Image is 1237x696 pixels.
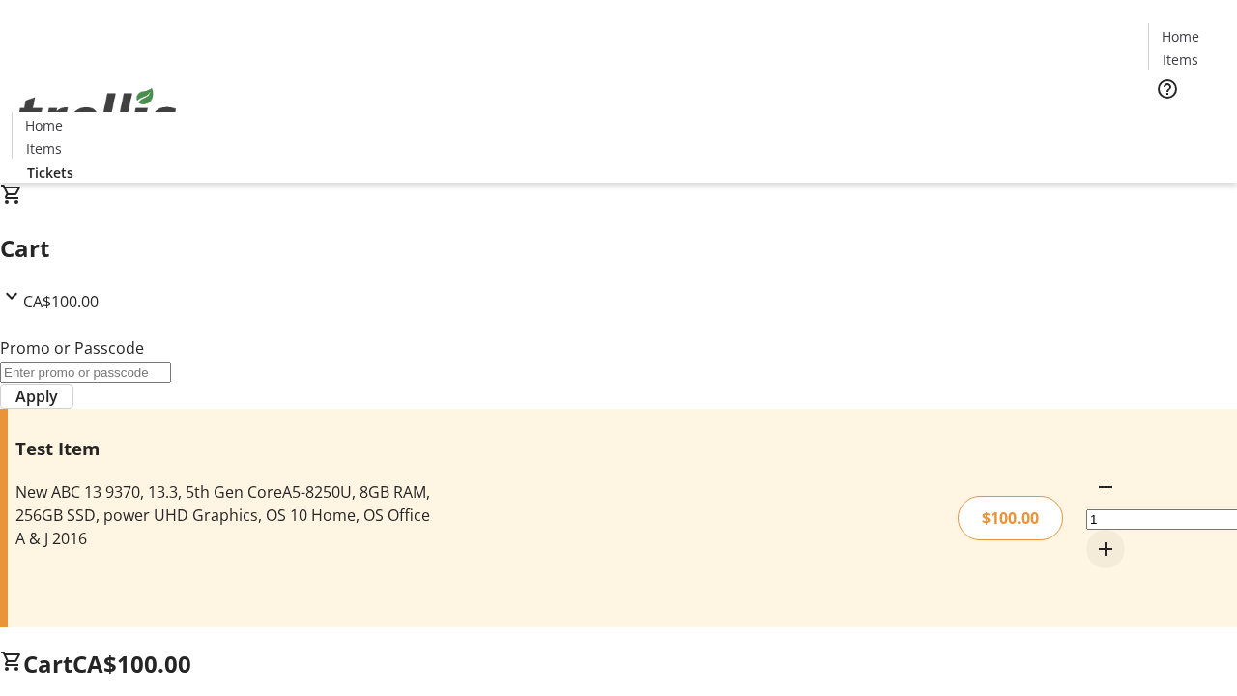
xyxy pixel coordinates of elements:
[1163,49,1198,70] span: Items
[13,138,74,159] a: Items
[25,115,63,135] span: Home
[15,435,438,462] h3: Test Item
[72,648,191,680] span: CA$100.00
[1086,468,1125,507] button: Decrement by one
[1086,530,1125,568] button: Increment by one
[27,162,73,183] span: Tickets
[1148,70,1187,108] button: Help
[958,496,1063,540] div: $100.00
[1149,26,1211,46] a: Home
[1162,26,1199,46] span: Home
[1164,112,1210,132] span: Tickets
[13,115,74,135] a: Home
[15,480,438,550] div: New ABC 13 9370, 13.3, 5th Gen CoreA5-8250U, 8GB RAM, 256GB SSD, power UHD Graphics, OS 10 Home, ...
[26,138,62,159] span: Items
[15,385,58,408] span: Apply
[1148,112,1225,132] a: Tickets
[12,162,89,183] a: Tickets
[12,67,184,163] img: Orient E2E Organization DZeOS9eTtn's Logo
[1149,49,1211,70] a: Items
[23,291,99,312] span: CA$100.00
